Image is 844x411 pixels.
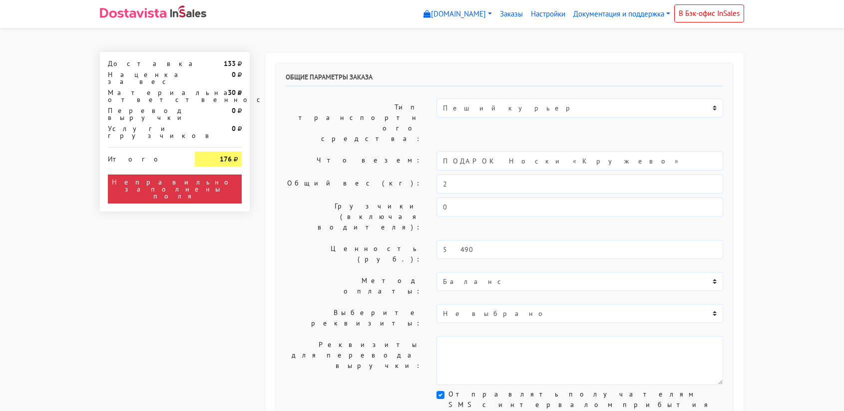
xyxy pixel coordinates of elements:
label: Грузчики (включая водителя): [278,197,429,236]
label: Общий вес (кг): [278,174,429,193]
strong: 176 [220,154,232,163]
a: Настройки [527,4,569,24]
img: InSales [170,5,206,17]
div: Перевод выручки [100,107,187,121]
label: Что везем: [278,151,429,170]
div: Доставка [100,60,187,67]
strong: 30 [228,88,236,97]
strong: 0 [232,106,236,115]
label: Ценность (руб.): [278,240,429,268]
a: В Бэк-офис InSales [674,4,744,22]
img: Dostavista - срочная курьерская служба доставки [100,8,166,18]
div: Материальная ответственность [100,89,187,103]
div: Услуги грузчиков [100,125,187,139]
strong: 0 [232,124,236,133]
strong: 133 [224,59,236,68]
label: Реквизиты для перевода выручки: [278,336,429,385]
strong: 0 [232,70,236,79]
a: [DOMAIN_NAME] [420,4,496,24]
div: Неправильно заполнены поля [108,174,242,203]
a: Документация и поддержка [569,4,674,24]
div: Итого [108,151,180,162]
label: Метод оплаты: [278,272,429,300]
a: Заказы [496,4,527,24]
div: Наценка за вес [100,71,187,85]
label: Выберите реквизиты: [278,304,429,332]
label: Тип транспортного средства: [278,98,429,147]
h6: Общие параметры заказа [286,73,723,86]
